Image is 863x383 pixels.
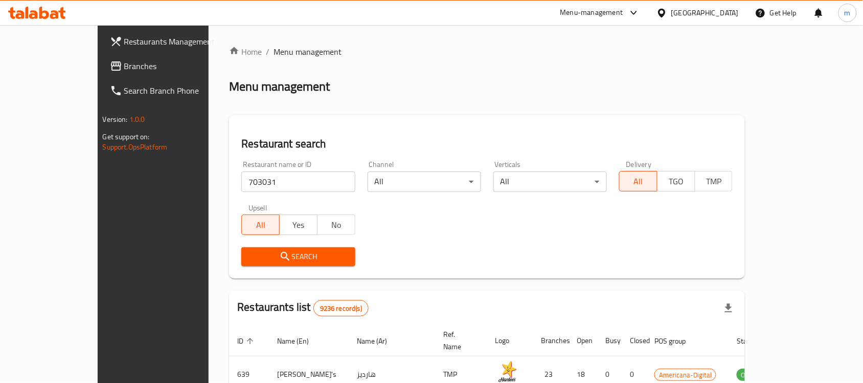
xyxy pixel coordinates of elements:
[597,325,622,356] th: Busy
[246,218,276,232] span: All
[313,300,369,316] div: Total records count
[237,300,369,316] h2: Restaurants list
[662,174,691,189] span: TGO
[622,325,646,356] th: Closed
[624,174,653,189] span: All
[241,247,355,266] button: Search
[102,29,242,54] a: Restaurants Management
[368,172,481,192] div: All
[737,335,770,347] span: Status
[671,7,739,18] div: [GEOGRAPHIC_DATA]
[619,171,657,192] button: All
[124,35,234,48] span: Restaurants Management
[716,296,741,321] div: Export file
[103,140,168,154] a: Support.OpsPlatform
[695,171,733,192] button: TMP
[103,113,128,126] span: Version:
[737,369,762,381] div: OPEN
[533,325,569,356] th: Branches
[102,78,242,103] a: Search Branch Phone
[737,369,762,381] span: OPEN
[103,130,150,143] span: Get support on:
[657,171,695,192] button: TGO
[279,215,317,235] button: Yes
[655,369,716,381] span: Americana-Digital
[129,113,145,126] span: 1.0.0
[124,60,234,72] span: Branches
[102,54,242,78] a: Branches
[317,215,355,235] button: No
[241,215,280,235] button: All
[357,335,400,347] span: Name (Ar)
[248,204,267,211] label: Upsell
[266,46,269,58] li: /
[241,136,733,152] h2: Restaurant search
[487,325,533,356] th: Logo
[124,84,234,97] span: Search Branch Phone
[241,172,355,192] input: Search for restaurant name or ID..
[443,328,474,353] span: Ref. Name
[654,335,699,347] span: POS group
[314,304,368,313] span: 9236 record(s)
[569,325,597,356] th: Open
[274,46,342,58] span: Menu management
[560,7,623,19] div: Menu-management
[322,218,351,232] span: No
[845,7,851,18] span: m
[237,335,257,347] span: ID
[229,78,330,95] h2: Menu management
[249,250,347,263] span: Search
[493,172,607,192] div: All
[277,335,322,347] span: Name (En)
[229,46,745,58] nav: breadcrumb
[229,46,262,58] a: Home
[284,218,313,232] span: Yes
[626,161,652,168] label: Delivery
[699,174,729,189] span: TMP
